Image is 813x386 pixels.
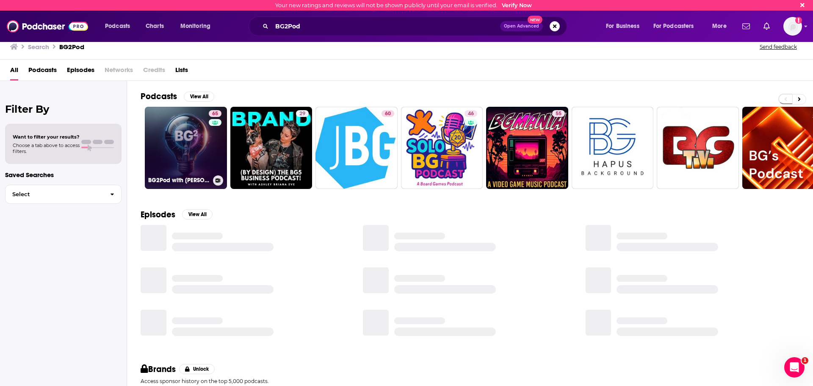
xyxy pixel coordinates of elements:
[59,43,84,51] h3: BG2Pod
[105,63,133,81] span: Networks
[10,63,18,81] a: All
[184,92,214,102] button: View All
[209,110,221,117] a: 65
[795,17,802,24] svg: Email not verified
[272,19,500,33] input: Search podcasts, credits, & more...
[5,171,122,179] p: Saved Searches
[175,63,188,81] a: Lists
[182,209,213,219] button: View All
[528,16,543,24] span: New
[67,63,94,81] a: Episodes
[739,19,753,33] a: Show notifications dropdown
[712,20,727,32] span: More
[784,357,805,378] iframe: Intercom live chat
[141,91,214,102] a: PodcastsView All
[141,209,213,220] a: EpisodesView All
[105,20,130,32] span: Podcasts
[28,43,49,51] h3: Search
[141,378,799,384] p: Access sponsor history on the top 5,000 podcasts.
[385,110,391,118] span: 60
[757,43,799,50] button: Send feedback
[7,18,88,34] img: Podchaser - Follow, Share and Rate Podcasts
[6,192,103,197] span: Select
[13,134,80,140] span: Want to filter your results?
[28,63,57,81] a: Podcasts
[13,142,80,154] span: Choose a tab above to access filters.
[606,20,639,32] span: For Business
[145,107,227,189] a: 65BG2Pod with [PERSON_NAME] and [PERSON_NAME]
[653,20,694,32] span: For Podcasters
[174,19,221,33] button: open menu
[146,20,164,32] span: Charts
[275,2,532,8] div: Your new ratings and reviews will not be shown publicly until your email is verified.
[140,19,169,33] a: Charts
[382,110,394,117] a: 60
[648,19,706,33] button: open menu
[500,21,543,31] button: Open AdvancedNew
[600,19,650,33] button: open menu
[783,17,802,36] span: Logged in as tgilbride
[802,357,808,364] span: 1
[141,91,177,102] h2: Podcasts
[212,110,218,118] span: 65
[99,19,141,33] button: open menu
[783,17,802,36] img: User Profile
[552,110,565,117] a: 55
[706,19,737,33] button: open menu
[783,17,802,36] button: Show profile menu
[315,107,398,189] a: 60
[143,63,165,81] span: Credits
[504,24,539,28] span: Open Advanced
[5,103,122,115] h2: Filter By
[465,110,477,117] a: 46
[486,107,568,189] a: 55
[148,177,210,184] h3: BG2Pod with [PERSON_NAME] and [PERSON_NAME]
[299,110,305,118] span: 29
[230,107,312,189] a: 29
[502,2,532,8] a: Verify Now
[141,364,176,375] h2: Brands
[760,19,773,33] a: Show notifications dropdown
[556,110,561,118] span: 55
[401,107,483,189] a: 46
[180,20,210,32] span: Monitoring
[179,364,215,374] button: Unlock
[296,110,309,117] a: 29
[5,185,122,204] button: Select
[141,209,175,220] h2: Episodes
[468,110,474,118] span: 46
[257,17,575,36] div: Search podcasts, credits, & more...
